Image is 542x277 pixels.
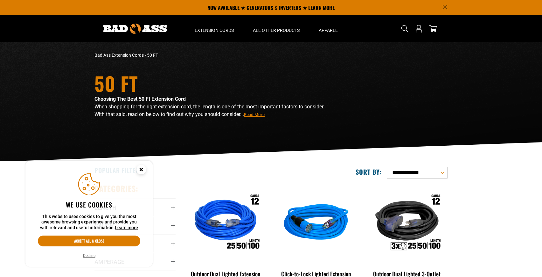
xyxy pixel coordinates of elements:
button: Decline [81,252,97,259]
strong: Choosing The Best 50 Ft Extension Cord [94,96,186,102]
p: This website uses cookies to give you the most awesome browsing experience and provide you with r... [38,214,140,231]
label: Sort by: [356,168,382,176]
summary: All Other Products [243,15,309,42]
aside: Cookie Consent [25,161,153,267]
img: Outdoor Dual Lighted 3-Outlet Extension Cord w/ Safety CGM [367,187,447,260]
span: Extension Cords [195,27,234,33]
a: Bad Ass Extension Cords [94,53,144,58]
p: When shopping for the right extension cord, the length is one of the most important factors to co... [94,103,327,118]
span: › [145,53,146,58]
h2: We use cookies [38,200,140,209]
img: blue [276,187,356,260]
span: Read More [244,112,265,117]
img: Bad Ass Extension Cords [103,24,167,34]
span: All Other Products [253,27,300,33]
a: Learn more [115,225,138,230]
summary: Extension Cords [185,15,243,42]
span: Apparel [319,27,338,33]
button: Accept all & close [38,236,140,246]
img: Outdoor Dual Lighted Extension Cord w/ Safety CGM [186,187,266,260]
span: 50 FT [147,53,158,58]
nav: breadcrumbs [94,52,327,59]
summary: Apparel [309,15,347,42]
summary: Search [400,24,410,34]
h1: 50 FT [94,74,327,93]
